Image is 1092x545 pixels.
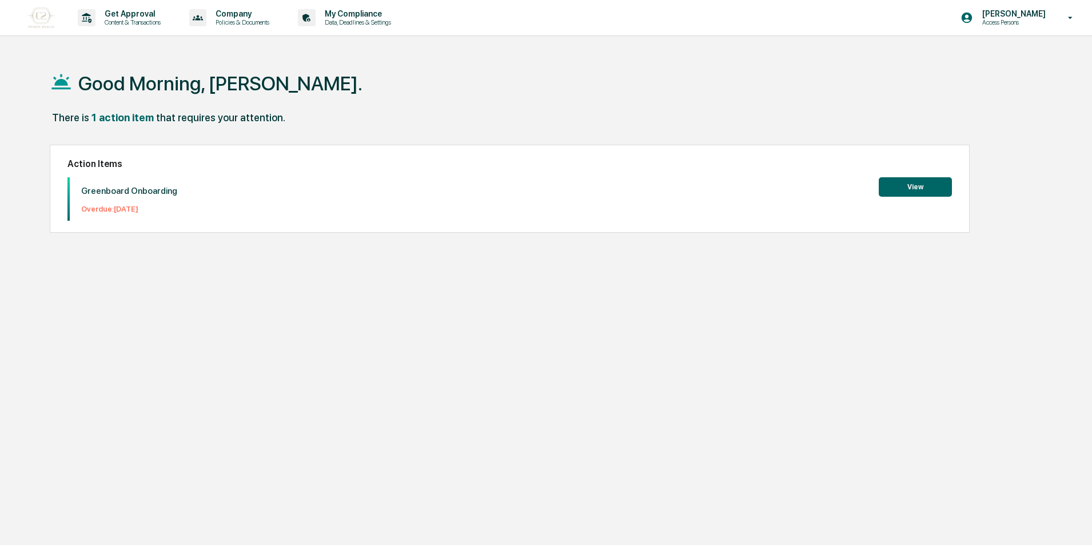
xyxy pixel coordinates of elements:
p: Overdue: [DATE] [81,205,177,213]
a: View [879,181,952,192]
p: Policies & Documents [206,18,275,26]
p: [PERSON_NAME] [973,9,1051,18]
p: Get Approval [95,9,166,18]
div: 1 action item [91,112,154,124]
p: Company [206,9,275,18]
h1: Good Morning, [PERSON_NAME]. [78,72,362,95]
button: View [879,177,952,197]
p: Access Persons [973,18,1051,26]
h2: Action Items [67,158,952,169]
p: Content & Transactions [95,18,166,26]
img: logo [27,7,55,28]
p: My Compliance [316,9,397,18]
div: There is [52,112,89,124]
div: that requires your attention. [156,112,285,124]
p: Greenboard Onboarding [81,186,177,196]
p: Data, Deadlines & Settings [316,18,397,26]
